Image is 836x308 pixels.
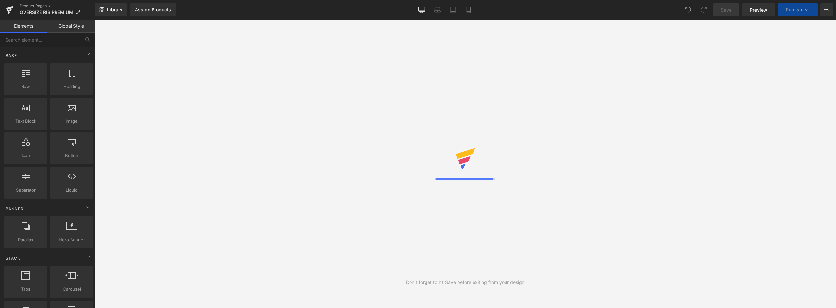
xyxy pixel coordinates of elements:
[6,187,45,194] span: Separator
[52,152,91,159] span: Button
[52,118,91,125] span: Image
[682,3,695,16] button: Undo
[778,3,818,16] button: Publish
[6,286,45,293] span: Tabs
[5,206,24,212] span: Banner
[750,7,767,13] span: Preview
[406,279,524,286] div: Don't forget to hit Save before exiting from your design
[786,7,802,12] span: Publish
[820,3,833,16] button: More
[52,236,91,243] span: Hero Banner
[429,3,445,16] a: Laptop
[742,3,775,16] a: Preview
[135,7,171,12] div: Assign Products
[20,10,73,15] span: OVERSIZE RIB PREMIUM
[445,3,461,16] a: Tablet
[52,286,91,293] span: Carousel
[6,118,45,125] span: Text Block
[20,3,95,8] a: Product Pages
[6,152,45,159] span: Icon
[52,187,91,194] span: Liquid
[461,3,476,16] a: Mobile
[6,83,45,90] span: Row
[107,7,122,13] span: Library
[95,3,127,16] a: New Library
[697,3,710,16] button: Redo
[5,255,21,261] span: Stack
[721,7,731,13] span: Save
[6,236,45,243] span: Parallax
[47,20,95,33] a: Global Style
[414,3,429,16] a: Desktop
[52,83,91,90] span: Heading
[5,52,18,59] span: Base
